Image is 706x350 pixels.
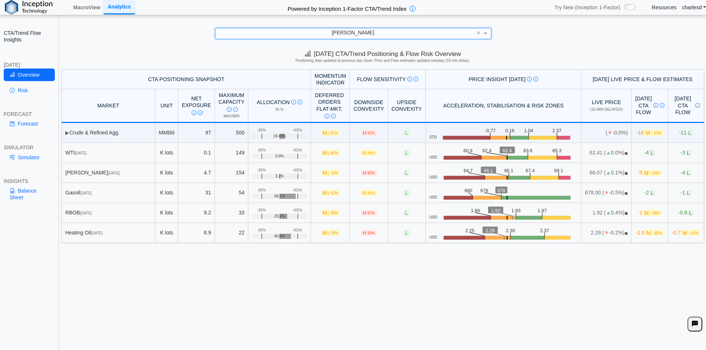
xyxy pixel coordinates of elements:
[331,231,338,235] span: 76%
[513,207,522,213] text: 1.93
[4,151,55,164] a: Simulator
[275,154,284,159] span: 0.0%
[685,170,692,176] span: L
[331,151,338,155] span: 65%
[178,223,215,243] td: 8.9
[227,107,232,112] img: Info
[325,114,329,119] img: Info
[368,171,375,175] span: 90%
[327,150,329,156] span: ↓
[507,227,517,233] text: 2.30
[321,170,340,176] span: M
[504,147,513,153] text: 62.4
[108,171,119,175] span: [DATE]
[293,168,302,173] div: +65%
[178,143,215,163] td: 0.1
[542,227,551,233] text: 2.37
[4,84,55,97] a: Risk
[368,231,375,235] span: 93%
[687,210,694,216] span: L
[555,147,564,153] text: 65.3
[155,123,178,143] td: MMbbl
[624,151,628,155] span: OPEN: Market session is currently open.
[555,127,564,133] text: 2.37
[680,170,692,176] span: -4
[215,223,248,243] td: 22
[653,103,658,108] img: Info
[464,147,473,153] text: 60.9
[680,150,692,156] span: -3
[215,203,248,223] td: 33
[464,167,473,173] text: 64.7
[65,169,151,176] div: [PERSON_NAME]
[485,167,494,173] text: 66.1
[429,155,437,160] span: USD
[403,170,410,176] span: L
[361,230,377,236] span: H
[604,190,609,196] span: ▼
[652,231,662,235] span: ↓ 65%
[554,4,620,11] span: Try New (Inception 1-Factor)
[649,190,656,196] span: L
[624,171,628,175] span: OPEN: Market session is currently open.
[642,210,662,216] span: M
[4,144,55,151] div: SIMULATOR
[368,151,375,155] span: 88%
[466,227,475,233] text: 2.25
[682,4,706,11] a: charlesd
[257,168,266,173] div: -65%
[624,211,628,215] span: OPEN: Market session is currently open.
[581,183,632,203] td: 678.00 ( -0.5%)
[361,170,377,176] span: H
[298,100,302,104] img: Read More
[62,123,155,143] td: Crude & Refined Agg.
[361,130,377,136] span: H
[178,163,215,183] td: 4.7
[182,95,211,116] div: Net Exposure
[155,89,178,123] th: Unit
[257,148,266,153] div: -65%
[483,147,493,153] text: 62.4
[331,131,338,135] span: 61%
[581,123,632,143] td: ( -0.0%)
[606,150,611,156] span: ▲
[481,187,489,193] text: 678
[311,69,350,89] th: Momentum Indicator
[403,130,410,136] span: L
[65,130,69,136] span: ▶
[274,214,285,219] span: 28.1%
[62,69,311,89] th: CTA Positioning Snapshot
[649,150,656,156] span: L
[198,110,203,115] img: Read More
[525,147,534,153] text: 63.6
[526,127,536,133] text: 1.04
[327,230,329,236] span: ↓
[533,77,538,81] img: Read More
[471,207,481,213] text: 1.89
[403,210,410,216] span: L
[321,230,340,236] span: M
[686,130,693,136] span: L
[65,149,151,156] div: WTI
[426,89,581,123] th: Acceleration, Stabilisation & Risk Zones
[215,123,248,143] td: 500
[590,107,623,111] span: (15-min delayed)
[507,127,516,133] text: 0.16
[305,50,461,57] span: [DATE] CTA/Trend Positioning & Flow Risk Overview
[644,130,663,136] span: M
[155,183,178,203] td: K lots
[321,130,340,136] span: M
[331,171,338,175] span: 73%
[63,59,703,63] h5: Positioning data updated at previous day close; Price and Flow estimates updated intraday (15-min...
[354,76,422,83] div: Flow Sensitivity
[321,190,340,196] span: M
[672,230,700,236] span: -0.7
[487,227,496,233] text: 2.29
[321,210,340,216] span: M
[651,131,662,135] span: ↓ 63%
[155,223,178,243] td: K lots
[557,167,566,173] text: 69.1
[429,76,577,83] div: Price Insight [DATE]
[80,191,92,195] span: [DATE]
[650,211,660,215] span: ↓ 58%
